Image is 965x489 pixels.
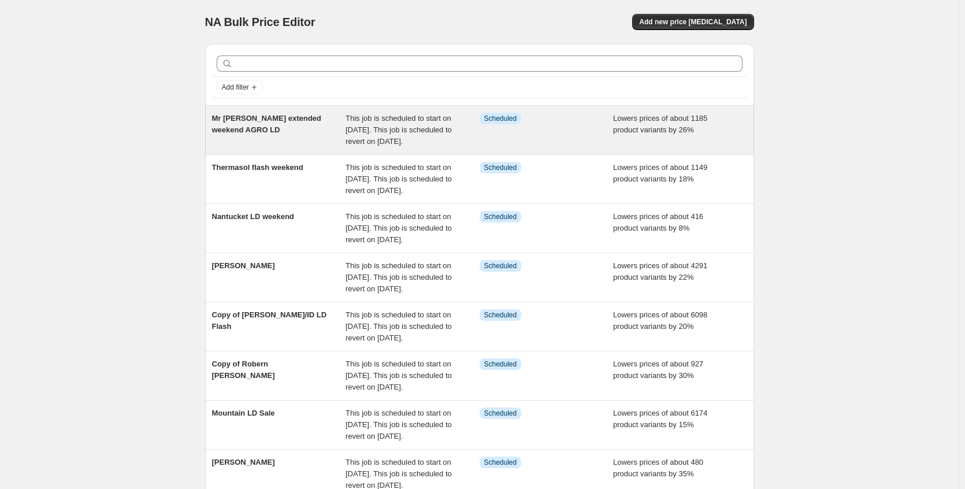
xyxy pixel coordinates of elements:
span: Scheduled [484,114,517,123]
span: Lowers prices of about 4291 product variants by 22% [613,261,707,281]
span: [PERSON_NAME] [212,458,275,466]
button: Add filter [217,80,263,94]
span: [PERSON_NAME] [212,261,275,270]
span: This job is scheduled to start on [DATE]. This job is scheduled to revert on [DATE]. [346,212,452,244]
span: Scheduled [484,261,517,271]
span: Scheduled [484,310,517,320]
span: Lowers prices of about 480 product variants by 35% [613,458,703,478]
button: Add new price [MEDICAL_DATA] [632,14,754,30]
span: Lowers prices of about 1185 product variants by 26% [613,114,707,134]
span: Scheduled [484,163,517,172]
span: Copy of Robern [PERSON_NAME] [212,360,275,380]
span: Mr [PERSON_NAME] extended weekend AGRO LD [212,114,321,134]
span: Lowers prices of about 927 product variants by 30% [613,360,703,380]
span: Copy of [PERSON_NAME]/ID LD Flash [212,310,327,331]
span: Scheduled [484,409,517,418]
span: This job is scheduled to start on [DATE]. This job is scheduled to revert on [DATE]. [346,163,452,195]
span: Scheduled [484,212,517,221]
span: This job is scheduled to start on [DATE]. This job is scheduled to revert on [DATE]. [346,261,452,293]
span: Lowers prices of about 1149 product variants by 18% [613,163,707,183]
span: Mountain LD Sale [212,409,275,417]
span: This job is scheduled to start on [DATE]. This job is scheduled to revert on [DATE]. [346,360,452,391]
span: Scheduled [484,360,517,369]
span: Lowers prices of about 6098 product variants by 20% [613,310,707,331]
span: This job is scheduled to start on [DATE]. This job is scheduled to revert on [DATE]. [346,114,452,146]
span: Thermasol flash weekend [212,163,303,172]
span: Nantucket LD weekend [212,212,294,221]
span: Add filter [222,83,249,92]
span: This job is scheduled to start on [DATE]. This job is scheduled to revert on [DATE]. [346,409,452,440]
span: Lowers prices of about 6174 product variants by 15% [613,409,707,429]
span: Add new price [MEDICAL_DATA] [639,17,747,27]
span: NA Bulk Price Editor [205,16,316,28]
span: Lowers prices of about 416 product variants by 8% [613,212,703,232]
span: This job is scheduled to start on [DATE]. This job is scheduled to revert on [DATE]. [346,310,452,342]
span: Scheduled [484,458,517,467]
